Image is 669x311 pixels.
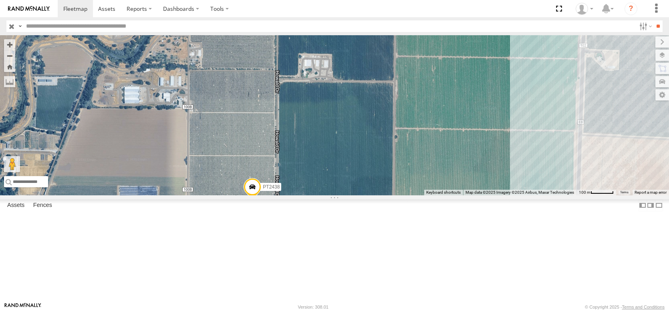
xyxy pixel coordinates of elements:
[573,3,596,15] div: Dennis Braga
[4,50,15,61] button: Zoom out
[622,305,665,309] a: Terms and Conditions
[17,20,23,32] label: Search Query
[4,76,15,87] label: Measure
[426,190,461,195] button: Keyboard shortcuts
[647,199,655,211] label: Dock Summary Table to the Right
[635,190,667,195] a: Report a map error
[636,20,653,32] label: Search Filter Options
[655,199,663,211] label: Hide Summary Table
[639,199,647,211] label: Dock Summary Table to the Left
[620,191,629,194] a: Terms (opens in new tab)
[3,200,28,211] label: Assets
[655,89,669,100] label: Map Settings
[4,61,15,72] button: Zoom Home
[4,303,41,311] a: Visit our Website
[263,184,280,190] span: PT2438
[579,190,590,195] span: 100 m
[298,305,328,309] div: Version: 308.01
[29,200,56,211] label: Fences
[465,190,574,195] span: Map data ©2025 Imagery ©2025 Airbus, Maxar Technologies
[4,156,20,172] button: Drag Pegman onto the map to open Street View
[4,39,15,50] button: Zoom in
[585,305,665,309] div: © Copyright 2025 -
[625,2,637,15] i: ?
[8,6,50,12] img: rand-logo.svg
[576,190,616,195] button: Map Scale: 100 m per 54 pixels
